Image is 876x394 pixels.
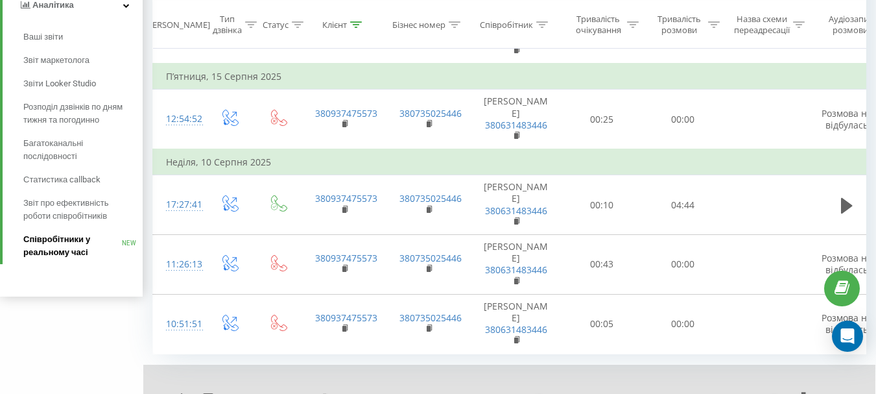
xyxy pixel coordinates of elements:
[23,25,143,49] a: Ваші звіти
[480,19,533,30] div: Співробітник
[322,19,347,30] div: Клієнт
[23,168,143,191] a: Статистика callback
[573,14,624,36] div: Тривалість очікування
[485,119,547,131] a: 380631483446
[485,204,547,217] a: 380631483446
[166,252,192,277] div: 11:26:13
[485,264,547,276] a: 380631483446
[562,294,643,354] td: 00:05
[166,312,192,337] div: 10:51:51
[643,175,724,235] td: 04:44
[23,137,136,163] span: Багатоканальні послідовності
[822,107,872,131] span: Розмова не відбулась
[485,323,547,336] a: 380631483446
[23,72,143,95] a: Звіти Looker Studio
[23,95,143,132] a: Розподіл дзвінків по дням тижня та погодинно
[399,252,462,264] a: 380735025446
[643,235,724,295] td: 00:00
[392,19,445,30] div: Бізнес номер
[832,321,863,352] div: Open Intercom Messenger
[23,197,136,223] span: Звіт про ефективність роботи співробітників
[145,19,210,30] div: [PERSON_NAME]
[562,175,643,235] td: 00:10
[654,14,705,36] div: Тривалість розмови
[471,235,562,295] td: [PERSON_NAME]
[23,173,101,186] span: Статистика callback
[643,90,724,149] td: 00:00
[23,54,89,67] span: Звіт маркетолога
[399,107,462,119] a: 380735025446
[399,312,462,324] a: 380735025446
[315,312,377,324] a: 380937475573
[822,252,872,276] span: Розмова не відбулась
[23,228,143,264] a: Співробітники у реальному часіNEW
[166,192,192,217] div: 17:27:41
[471,294,562,354] td: [PERSON_NAME]
[562,90,643,149] td: 00:25
[23,31,63,43] span: Ваші звіти
[315,107,377,119] a: 380937475573
[471,175,562,235] td: [PERSON_NAME]
[23,233,122,259] span: Співробітники у реальному часі
[562,235,643,295] td: 00:43
[23,132,143,168] a: Багатоканальні послідовності
[23,77,96,90] span: Звіти Looker Studio
[315,252,377,264] a: 380937475573
[315,192,377,204] a: 380937475573
[471,90,562,149] td: [PERSON_NAME]
[213,14,242,36] div: Тип дзвінка
[23,49,143,72] a: Звіт маркетолога
[643,294,724,354] td: 00:00
[734,14,790,36] div: Назва схеми переадресації
[23,101,136,127] span: Розподіл дзвінків по дням тижня та погодинно
[166,106,192,132] div: 12:54:52
[822,312,872,336] span: Розмова не відбулась
[23,191,143,228] a: Звіт про ефективність роботи співробітників
[263,19,289,30] div: Статус
[399,192,462,204] a: 380735025446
